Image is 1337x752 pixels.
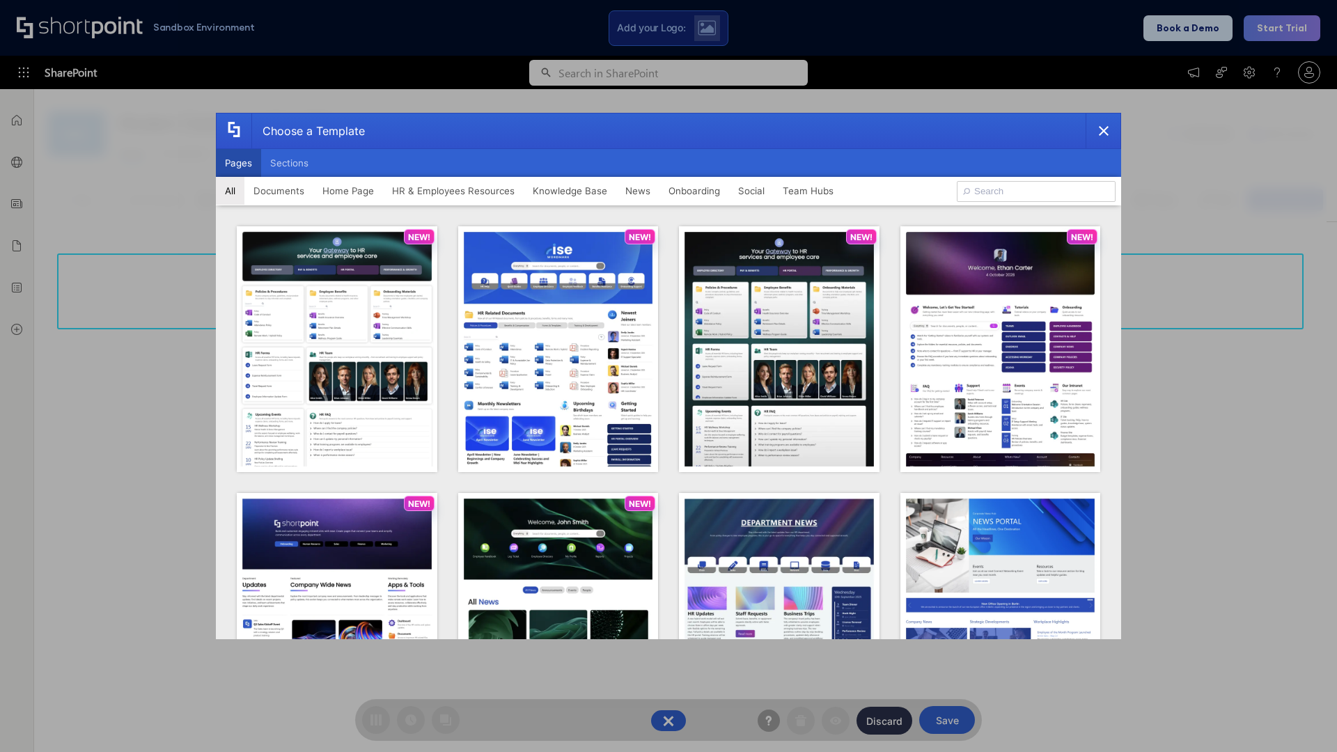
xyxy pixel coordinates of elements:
p: NEW! [629,232,651,242]
button: Social [729,177,774,205]
button: News [616,177,659,205]
p: NEW! [408,232,430,242]
input: Search [957,181,1116,202]
div: template selector [216,113,1121,639]
div: Choose a Template [251,113,365,148]
button: Pages [216,149,261,177]
p: NEW! [629,499,651,509]
iframe: Chat Widget [1267,685,1337,752]
button: Home Page [313,177,383,205]
button: Onboarding [659,177,729,205]
button: All [216,177,244,205]
button: Team Hubs [774,177,843,205]
p: NEW! [1071,232,1093,242]
button: Documents [244,177,313,205]
button: Sections [261,149,318,177]
button: Knowledge Base [524,177,616,205]
button: HR & Employees Resources [383,177,524,205]
p: NEW! [850,232,873,242]
p: NEW! [408,499,430,509]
